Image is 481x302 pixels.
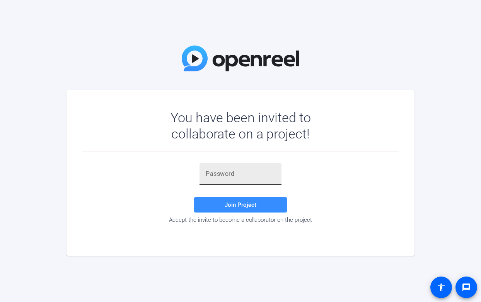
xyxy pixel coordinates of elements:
[206,169,275,179] input: Password
[194,197,287,213] button: Join Project
[437,283,446,292] mat-icon: accessibility
[225,201,256,208] span: Join Project
[148,110,333,142] div: You have been invited to collaborate on a project!
[82,216,399,223] div: Accept the invite to become a collaborator on the project
[462,283,471,292] mat-icon: message
[182,46,299,71] img: OpenReel Logo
